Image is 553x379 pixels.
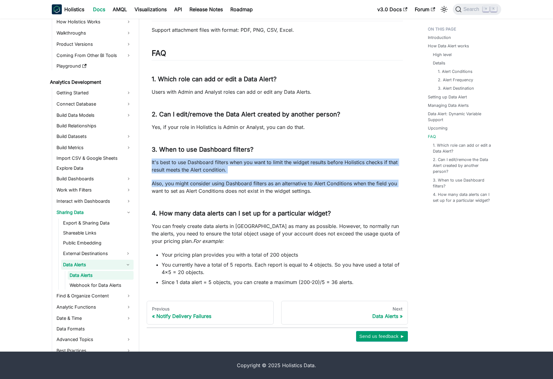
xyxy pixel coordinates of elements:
li: You currently have a total of 5 reports. Each report is equal to 4 objects. So you have used a to... [162,261,403,276]
p: Users with Admin and Analyst roles can add or edit any Data Alerts. [152,88,403,96]
img: Holistics [52,4,62,14]
div: Next [286,306,403,312]
a: Shareable Links [61,229,134,237]
a: NextData Alerts [281,301,408,325]
a: Find & Organize Content [55,291,134,301]
a: Analytics Development [48,78,134,87]
a: Best Practices [55,346,134,356]
div: Notify Delivery Failures [152,313,268,319]
a: Forum [411,4,439,14]
h2: FAQ [152,49,403,60]
a: Build Relationships [55,121,134,130]
a: Public Embedding [61,239,134,247]
a: Introduction [428,35,451,40]
a: Data Alerts [61,260,122,270]
a: v3.0 Docs [374,4,411,14]
p: Support attachment files with format: PDF, PNG, CSV, Excel. [152,26,403,34]
a: Data Alert: Dynamic Variable Support [428,111,497,123]
a: PreviousNotify Delivery Failures [147,301,274,325]
a: How Data Alert works [428,43,469,49]
a: Release Notes [186,4,227,14]
p: It's best to use Dashboard filters when you want to limit the widget results before Holistics che... [152,159,403,173]
a: 4. How many data alerts can I set up for a particular widget? [433,192,495,203]
li: Your pricing plan provides you with a total of 200 objects [162,251,403,258]
em: For example: [193,238,224,244]
a: How Holistics Works [55,17,134,27]
button: Collapse sidebar category 'Data Alerts' [122,260,134,270]
a: Import CSV & Google Sheets [55,154,134,163]
a: Build Metrics [55,143,134,153]
a: Work with Filters [55,185,134,195]
span: Search [462,7,483,12]
p: Yes, if your role in Holistics is Admin or Analyst, you can do that. [152,123,403,131]
a: 1. Alert Conditions [438,69,472,74]
a: Data Formats [55,325,134,333]
a: Build Data Models [55,110,134,120]
a: Getting Started [55,88,134,98]
a: Explore Data [55,164,134,173]
a: Build Dashboards [55,174,134,184]
a: Coming From Other BI Tools [55,50,134,60]
p: You can freely create data alerts in [GEOGRAPHIC_DATA] as many as possible. However, to normally ... [152,222,403,245]
a: Docs [89,4,109,14]
a: Managing Data Alerts [428,102,469,108]
a: Walkthroughs [55,28,134,38]
b: Holistics [64,6,84,13]
li: Since 1 data alert = 5 objects, you can create a maximum (200-20)/5 = 36 alerts. [162,278,403,286]
button: Send us feedback ► [356,331,408,342]
p: Also, you might consider using Dashboard filters as an alternative to Alert Conditions when the f... [152,180,403,195]
a: Details [433,60,445,66]
a: 2. Alert Frequency [438,77,473,83]
a: AMQL [109,4,131,14]
nav: Docs pages [147,301,408,325]
h3: 4. How many data alerts can I set up for a particular widget? [152,210,403,217]
a: Build Datasets [55,131,134,141]
a: Sharing Data [55,207,134,217]
a: Webhook for Data Alerts [68,281,134,290]
a: Playground [55,62,134,70]
button: Search (Command+K) [453,4,501,15]
a: Product Versions [55,39,134,49]
a: Analytic Functions [55,302,134,312]
a: External Destinations [61,249,122,258]
h3: 1. Which role can add or edit a Data Alert? [152,75,403,83]
a: 3. Alert Destination [438,85,474,91]
a: Upcoming [428,125,448,131]
a: 2. Can I edit/remove the Data Alert created by another person? [433,157,495,175]
h3: 2. Can I edit/remove the Data Alert created by another person? [152,111,403,118]
span: Send us feedback ► [359,332,405,340]
a: Data Alerts [68,271,134,280]
a: FAQ [428,134,436,140]
a: Advanced Topics [55,334,134,344]
a: Setting up Data Alert [428,94,467,100]
a: Date & Time [55,313,134,323]
div: Previous [152,306,268,312]
a: Export & Sharing Data [61,219,134,227]
a: Visualizations [131,4,170,14]
a: Interact with Dashboards [55,196,134,206]
a: HolisticsHolistics [52,4,84,14]
a: Roadmap [227,4,257,14]
div: Copyright © 2025 Holistics Data. [78,362,475,369]
kbd: K [491,6,497,12]
a: Connect Database [55,99,134,109]
a: API [170,4,186,14]
button: Expand sidebar category 'External Destinations' [122,249,134,258]
a: 1. Which role can add or edit a Data Alert? [433,142,495,154]
h3: 3. When to use Dashboard filters? [152,146,403,154]
button: Switch between dark and light mode (currently light mode) [439,4,449,14]
a: 3. When to use Dashboard filters? [433,177,495,189]
kbd: ⌘ [483,6,489,12]
div: Data Alerts [286,313,403,319]
a: High level [433,52,452,58]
